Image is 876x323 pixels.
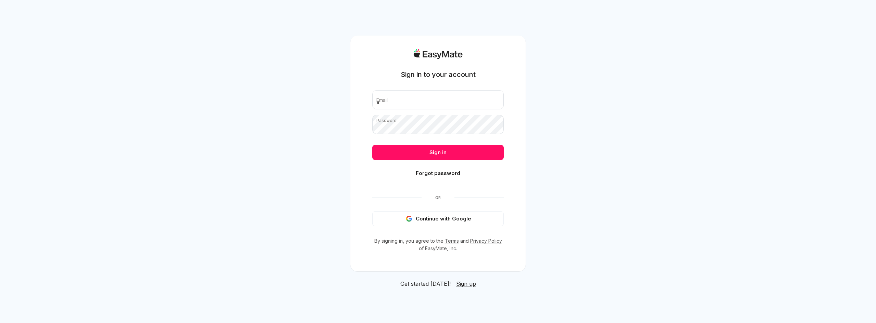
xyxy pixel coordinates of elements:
[422,195,454,200] span: Or
[400,280,451,288] span: Get started [DATE]!
[401,70,476,79] h1: Sign in to your account
[372,166,504,181] button: Forgot password
[445,238,459,244] a: Terms
[456,280,476,288] a: Sign up
[372,211,504,226] button: Continue with Google
[372,237,504,252] p: By signing in, you agree to the and of EasyMate, Inc.
[456,280,476,287] span: Sign up
[470,238,502,244] a: Privacy Policy
[372,145,504,160] button: Sign in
